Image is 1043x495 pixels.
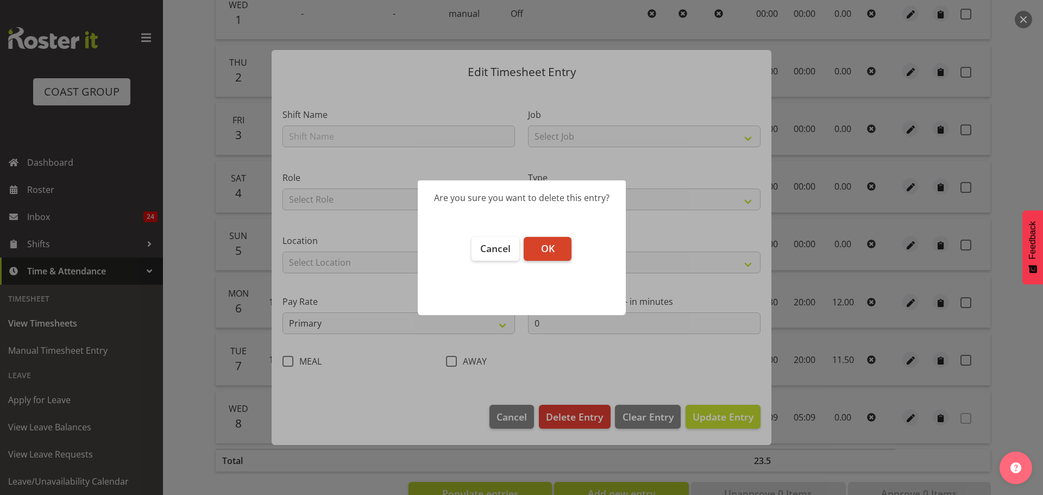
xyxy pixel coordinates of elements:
[480,242,511,255] span: Cancel
[1010,462,1021,473] img: help-xxl-2.png
[1022,210,1043,284] button: Feedback - Show survey
[472,237,519,261] button: Cancel
[524,237,571,261] button: OK
[1028,221,1038,259] span: Feedback
[434,191,610,204] div: Are you sure you want to delete this entry?
[541,242,555,255] span: OK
